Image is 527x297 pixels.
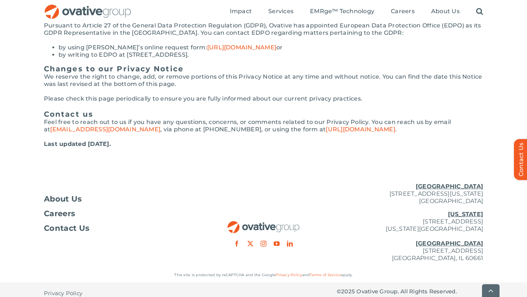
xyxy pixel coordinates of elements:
[227,220,300,227] a: OG_Full_horizontal_RGB
[59,51,483,59] li: by writing to EDPO at [STREET_ADDRESS].
[207,44,276,51] a: [URL][DOMAIN_NAME]
[337,288,483,295] p: © Ovative Group. All Rights Reserved.
[431,8,460,15] span: About Us
[310,8,374,15] span: EMRge™ Technology
[476,8,483,16] a: Search
[44,195,82,203] span: About Us
[230,8,252,16] a: Impact
[44,210,190,217] a: Careers
[337,211,483,262] p: [STREET_ADDRESS] [US_STATE][GEOGRAPHIC_DATA] [STREET_ADDRESS] [GEOGRAPHIC_DATA], IL 60661
[326,126,395,133] a: [URL][DOMAIN_NAME]
[44,140,111,147] strong: Last updated [DATE].
[337,183,483,205] p: [STREET_ADDRESS][US_STATE] [GEOGRAPHIC_DATA]
[44,64,483,73] h5: Changes to our Privacy Notice
[44,225,89,232] span: Contact Us
[431,8,460,16] a: About Us
[44,290,82,297] span: Privacy Policy
[44,195,190,232] nav: Footer Menu
[44,110,483,119] h5: Contact us
[391,8,415,16] a: Careers
[247,241,253,247] a: twitter
[44,225,190,232] a: Contact Us
[341,288,355,295] span: 2025
[59,44,483,51] li: by using [PERSON_NAME]’s online request form: or
[44,73,483,88] p: We reserve the right to change, add, or remove portions of this Privacy Notice at any time and wi...
[50,126,160,133] a: [EMAIL_ADDRESS][DOMAIN_NAME]
[44,95,483,102] p: Please check this page periodically to ensure you are fully informed about our current privacy pr...
[416,240,483,247] u: [GEOGRAPHIC_DATA]
[44,22,483,37] p: Pursuant to Article 27 of the General Data Protection Regulation (GDPR), Ovative has appointed Eu...
[268,8,294,16] a: Services
[276,272,302,277] a: Privacy Policy
[261,241,266,247] a: instagram
[287,241,293,247] a: linkedin
[234,241,240,247] a: facebook
[391,8,415,15] span: Careers
[310,272,341,277] a: Terms of Service
[44,119,483,133] p: Feel free to reach out to us if you have any questions, concerns, or comments related to our Priv...
[44,210,75,217] span: Careers
[44,4,132,11] a: OG_Full_horizontal_RGB
[274,241,280,247] a: youtube
[230,8,252,15] span: Impact
[268,8,294,15] span: Services
[44,271,483,279] p: This site is protected by reCAPTCHA and the Google and apply.
[416,183,483,190] u: [GEOGRAPHIC_DATA]
[44,195,190,203] a: About Us
[310,8,374,16] a: EMRge™ Technology
[448,211,483,218] u: [US_STATE]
